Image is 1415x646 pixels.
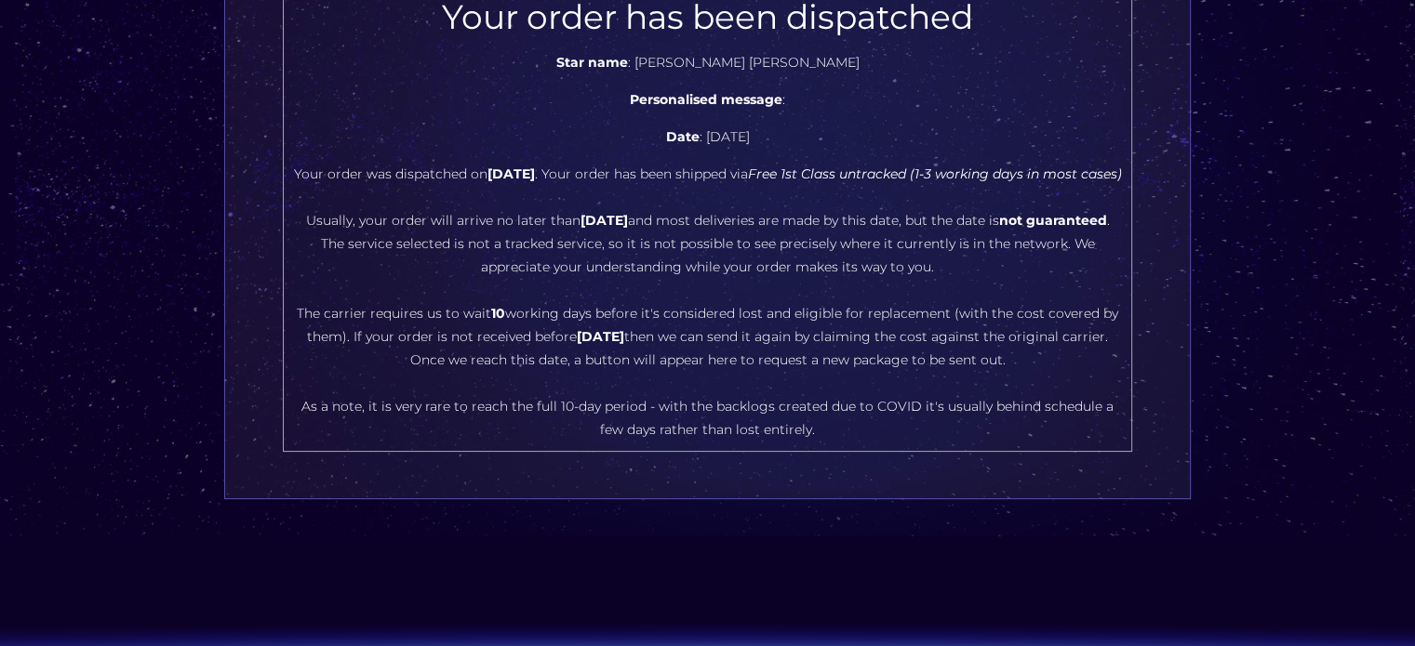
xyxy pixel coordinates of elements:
p: : [PERSON_NAME] [PERSON_NAME] [293,51,1122,74]
i: Free 1st Class untracked (1-3 working days in most cases) [747,165,1121,182]
p: : [293,88,1122,112]
b: Star name [555,54,627,71]
b: [DATE] [487,165,534,182]
b: [DATE] [580,212,627,229]
b: [DATE] [577,328,624,345]
b: Personalised message [630,91,782,108]
p: : [DATE] [293,125,1122,149]
b: not guaranteed [998,212,1106,229]
b: Date [665,128,699,145]
b: 10 [491,305,505,322]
